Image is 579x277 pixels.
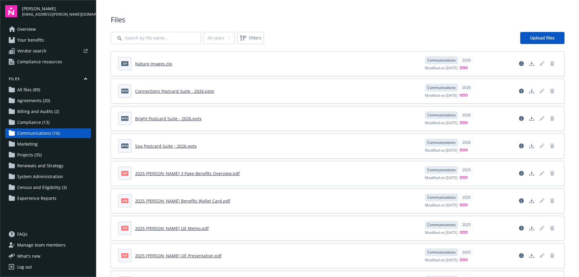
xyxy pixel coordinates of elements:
[121,143,128,148] span: pptx
[547,114,557,123] span: Delete document
[5,24,91,34] a: Overview
[427,112,456,118] span: Communications
[5,128,91,138] a: Communications (16)
[135,143,197,149] a: Spa Postcard Suite - 2026.pptx
[425,93,457,99] span: Modified on [DATE]
[17,229,27,239] span: FAQs
[135,171,240,176] a: 2025 [PERSON_NAME] 3 Page Benefits Overview.pdf
[537,86,547,96] span: Edit document
[5,57,91,67] a: Compliance resources
[547,223,557,233] span: Delete document
[517,86,526,96] a: View file details
[5,107,91,116] a: Billing and Audits (2)
[459,248,474,256] div: 2025
[17,150,42,160] span: Projects (35)
[237,32,264,44] button: Filters
[537,223,547,233] a: Edit document
[121,226,128,230] span: pdf
[427,167,456,173] span: Communications
[111,32,201,44] input: Search by file name...
[17,24,36,34] span: Overview
[537,141,547,151] span: Edit document
[5,161,91,171] a: Renewals and Strategy
[249,35,261,41] span: Filters
[22,12,91,17] span: [EMAIL_ADDRESS][PERSON_NAME][DOMAIN_NAME]
[5,118,91,127] a: Compliance (13)
[537,196,547,206] span: Edit document
[527,251,536,260] a: Download document
[22,5,91,17] button: [PERSON_NAME][EMAIL_ADDRESS][PERSON_NAME][DOMAIN_NAME]
[121,61,128,66] span: zip
[5,150,91,160] a: Projects (35)
[238,33,263,43] span: Filters
[527,59,536,68] a: Download document
[517,251,526,260] a: View file details
[5,229,91,239] a: FAQs
[427,250,456,255] span: Communications
[459,221,474,229] div: 2025
[527,168,536,178] a: Download document
[5,46,91,56] a: Vendor search
[17,57,62,67] span: Compliance resources
[17,96,50,105] span: Agreements (20)
[459,194,474,201] div: 2025
[517,114,526,123] a: View file details
[547,141,557,151] span: Delete document
[425,230,457,236] span: Modified on [DATE]
[425,203,457,208] span: Modified on [DATE]
[427,195,456,200] span: Communications
[17,194,56,203] span: Experience Reports
[517,196,526,206] a: View file details
[17,128,60,138] span: Communications (16)
[517,141,526,151] a: View file details
[537,168,547,178] span: Edit document
[135,88,214,94] a: Connections Postcard Suite - 2026.pptx
[520,32,565,44] a: Upload files
[135,198,230,204] a: 2025 [PERSON_NAME] Benefits Wallet Card.pdf
[5,5,17,17] img: navigator-logo.svg
[425,120,457,126] span: Modified on [DATE]
[425,257,457,263] span: Modified on [DATE]
[17,46,46,56] span: Vendor search
[547,59,557,68] span: Delete document
[427,58,456,63] span: Communications
[527,114,536,123] a: Download document
[5,172,91,181] a: System Administration
[17,240,65,250] span: Manage team members
[121,116,128,121] span: pptx
[121,198,128,203] span: pdf
[517,168,526,178] a: View file details
[527,196,536,206] a: Download document
[5,35,91,45] a: Your benefits
[537,59,547,68] span: Edit document
[135,253,222,259] a: 2025 [PERSON_NAME] OE Presentation.pdf
[527,223,536,233] a: Download document
[17,161,63,171] span: Renewals and Strategy
[547,196,557,206] span: Delete document
[5,194,91,203] a: Experience Reports
[5,96,91,105] a: Agreements (20)
[425,175,457,181] span: Modified on [DATE]
[17,183,67,192] span: Census and Eligibility (3)
[530,35,555,41] span: Upload files
[135,116,201,121] a: Bright Postcard Suite - 2026.pptx
[17,118,49,127] span: Compliance (13)
[17,172,63,181] span: System Administration
[537,251,547,260] span: Edit document
[121,89,128,93] span: pptx
[135,225,209,231] a: 2025 [PERSON_NAME] OE Memo.pdf
[547,86,557,96] span: Delete document
[17,262,32,272] div: Log out
[5,253,50,259] button: What's new
[459,111,474,119] div: 2026
[517,223,526,233] a: View file details
[459,139,474,146] div: 2026
[121,171,128,175] span: pdf
[537,114,547,123] a: Edit document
